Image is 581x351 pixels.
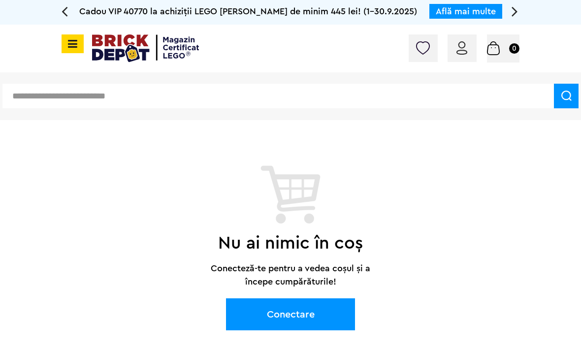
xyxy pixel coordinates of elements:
[79,7,417,16] span: Cadou VIP 40770 la achiziții LEGO [PERSON_NAME] de minim 445 lei! (1-30.9.2025)
[62,224,519,262] h2: Nu ai nimic în coș
[509,43,519,54] small: 0
[201,262,380,288] p: Conecteză-te pentru a vedea coșul și a începe cumpărăturile!
[226,298,355,330] a: Conectare
[436,7,496,16] a: Află mai multe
